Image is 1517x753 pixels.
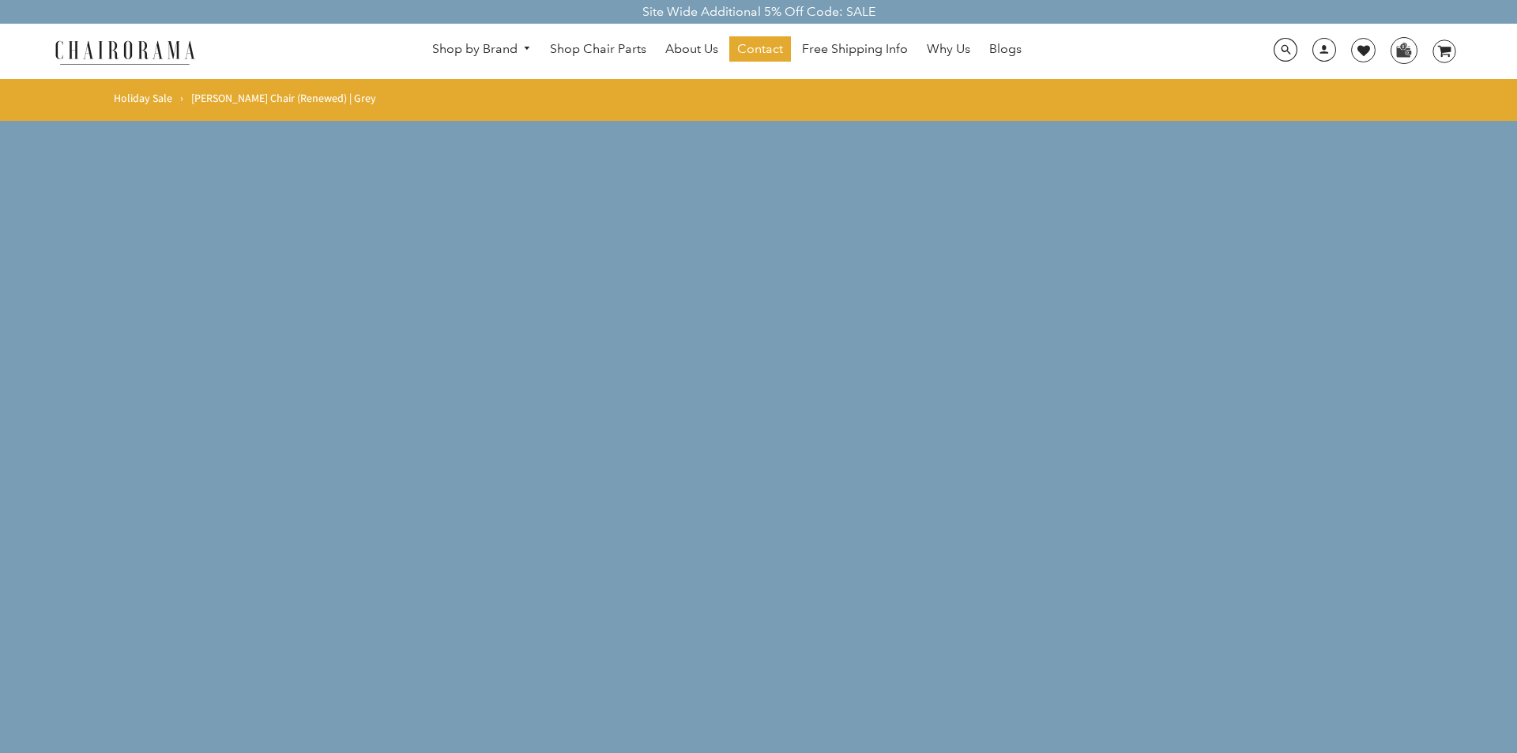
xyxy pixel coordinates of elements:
[802,41,908,58] span: Free Shipping Info
[729,36,791,62] a: Contact
[542,36,654,62] a: Shop Chair Parts
[737,41,783,58] span: Contact
[424,37,540,62] a: Shop by Brand
[657,36,726,62] a: About Us
[114,91,382,113] nav: breadcrumbs
[927,41,970,58] span: Why Us
[919,36,978,62] a: Why Us
[1391,38,1416,62] img: WhatsApp_Image_2024-07-12_at_16.23.01.webp
[981,36,1030,62] a: Blogs
[794,36,916,62] a: Free Shipping Info
[989,41,1022,58] span: Blogs
[271,36,1184,66] nav: DesktopNavigation
[665,41,718,58] span: About Us
[550,41,646,58] span: Shop Chair Parts
[46,38,204,66] img: chairorama
[114,91,172,105] a: Holiday Sale
[191,91,376,105] span: [PERSON_NAME] Chair (Renewed) | Grey
[180,91,183,105] span: ›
